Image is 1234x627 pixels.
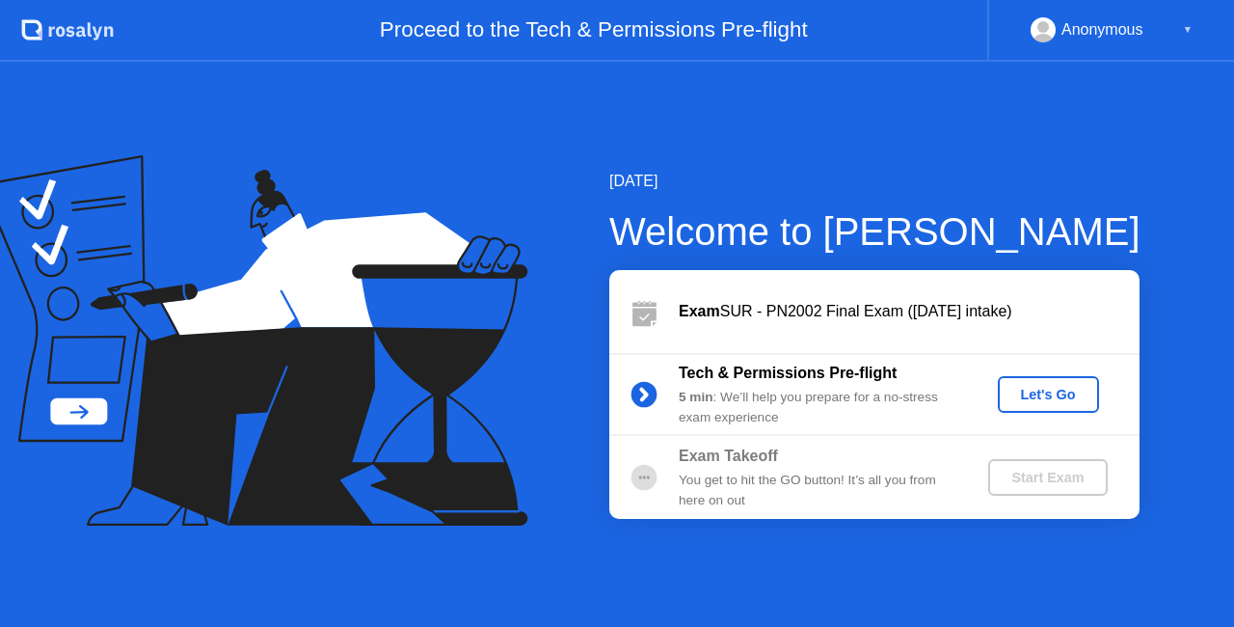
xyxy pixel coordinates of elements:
div: Welcome to [PERSON_NAME] [609,203,1140,260]
button: Start Exam [988,459,1107,496]
div: : We’ll help you prepare for a no-stress exam experience [679,388,956,427]
b: Tech & Permissions Pre-flight [679,365,897,381]
div: ▼ [1183,17,1193,42]
div: Let's Go [1006,387,1091,402]
div: You get to hit the GO button! It’s all you from here on out [679,471,956,510]
div: SUR - PN2002 Final Exam ([DATE] intake) [679,300,1140,323]
button: Let's Go [998,376,1099,413]
div: [DATE] [609,170,1140,193]
div: Anonymous [1061,17,1143,42]
b: Exam Takeoff [679,448,778,464]
div: Start Exam [996,470,1099,485]
b: 5 min [679,390,713,404]
b: Exam [679,303,720,319]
